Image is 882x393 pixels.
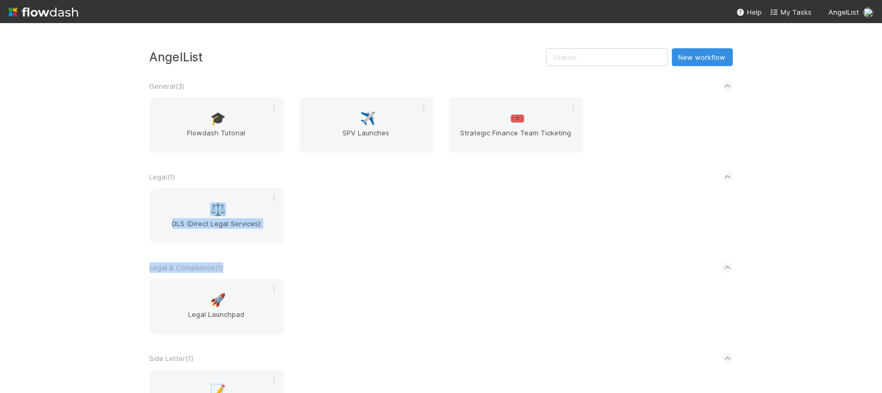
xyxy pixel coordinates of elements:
img: logo-inverted-e16ddd16eac7371096b0.svg [8,3,78,21]
span: ⚖️ [210,203,226,216]
span: Legal ( 1 ) [150,173,175,181]
span: My Tasks [770,8,812,16]
a: 🎓Flowdash Tutorial [150,98,284,153]
a: My Tasks [770,7,812,17]
span: SPV Launches [304,128,429,148]
a: ⚖️DLS (Direct Legal Services) [150,188,284,243]
a: 🎟️Strategic Finance Team Ticketing [449,98,583,153]
span: AngelList [828,8,859,16]
h3: AngelList [150,50,546,64]
span: 🚀 [210,293,226,307]
span: Strategic Finance Team Ticketing [453,128,579,148]
span: 🎟️ [510,112,525,125]
span: Flowdash Tutorial [154,128,279,148]
span: 🎓 [210,112,226,125]
span: Side Letter ( 1 ) [150,354,194,363]
span: Legal Launchpad [154,309,279,330]
input: Search... [546,48,668,66]
img: avatar_b5be9b1b-4537-4870-b8e7-50cc2287641b.png [863,7,874,18]
a: 🚀Legal Launchpad [150,279,284,334]
span: ✈️ [360,112,376,125]
a: ✈️SPV Launches [299,98,433,153]
span: DLS (Direct Legal Services) [154,218,279,239]
div: Help [736,7,762,17]
span: General ( 3 ) [150,82,185,90]
button: New workflow [672,48,733,66]
span: Legal & Compliance ( 1 ) [150,263,223,272]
